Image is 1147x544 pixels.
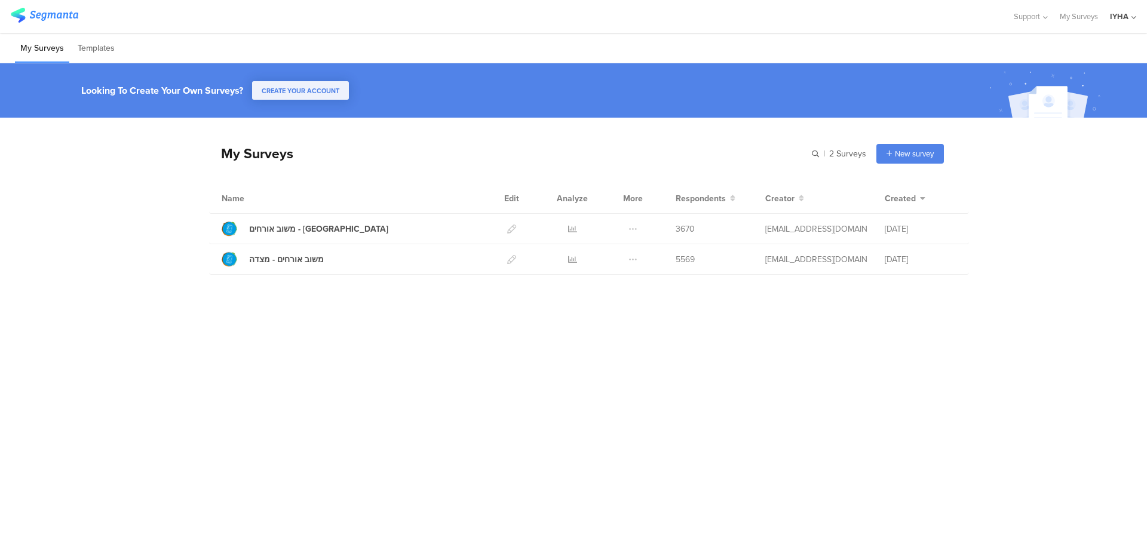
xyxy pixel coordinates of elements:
[676,253,695,266] span: 5569
[249,223,388,235] div: משוב אורחים - עין גדי
[499,183,525,213] div: Edit
[765,253,867,266] div: ofir@iyha.org.il
[1014,11,1040,22] span: Support
[765,223,867,235] div: ofir@iyha.org.il
[209,143,293,164] div: My Surveys
[885,223,956,235] div: [DATE]
[985,67,1108,121] img: create_account_image.svg
[15,35,69,63] li: My Surveys
[554,183,590,213] div: Analyze
[222,192,293,205] div: Name
[620,183,646,213] div: More
[81,84,243,97] div: Looking To Create Your Own Surveys?
[829,147,866,160] span: 2 Surveys
[1110,11,1128,22] div: IYHA
[72,35,120,63] li: Templates
[885,253,956,266] div: [DATE]
[885,192,925,205] button: Created
[222,221,388,236] a: משוב אורחים - [GEOGRAPHIC_DATA]
[676,192,735,205] button: Respondents
[676,192,726,205] span: Respondents
[249,253,324,266] div: משוב אורחים - מצדה
[885,192,916,205] span: Created
[222,251,324,267] a: משוב אורחים - מצדה
[765,192,804,205] button: Creator
[821,147,827,160] span: |
[765,192,795,205] span: Creator
[262,86,339,96] span: CREATE YOUR ACCOUNT
[676,223,695,235] span: 3670
[11,8,78,23] img: segmanta logo
[895,148,934,159] span: New survey
[252,81,349,100] button: CREATE YOUR ACCOUNT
